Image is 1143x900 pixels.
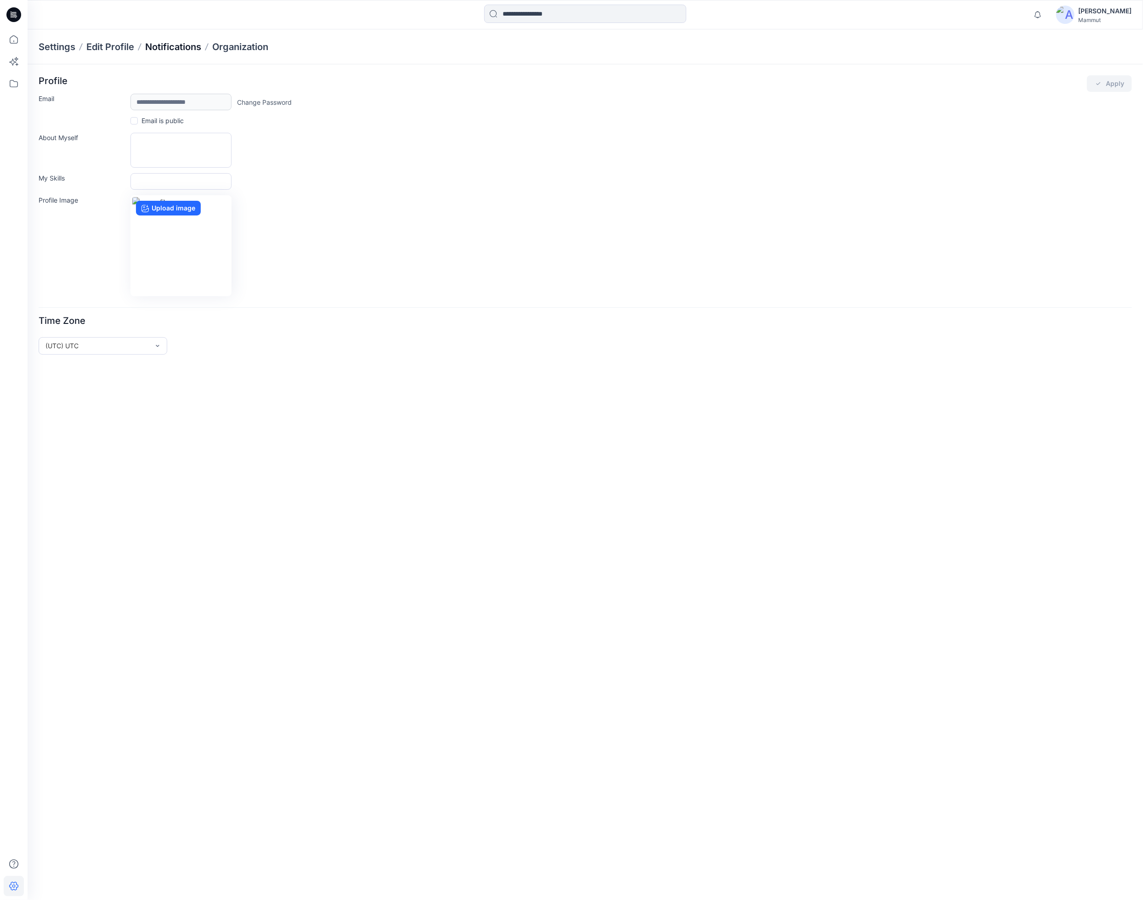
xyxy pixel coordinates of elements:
[39,195,125,293] label: Profile Image
[1056,6,1075,24] img: avatar
[39,75,68,92] p: Profile
[39,40,75,53] p: Settings
[132,197,230,294] img: no-profile.png
[212,40,268,53] a: Organization
[237,97,292,107] a: Change Password
[1078,6,1132,17] div: [PERSON_NAME]
[141,116,184,125] p: Email is public
[86,40,134,53] a: Edit Profile
[39,133,125,164] label: About Myself
[145,40,201,53] a: Notifications
[39,94,125,107] label: Email
[39,315,85,332] p: Time Zone
[45,341,149,351] div: (UTC) UTC
[39,173,125,186] label: My Skills
[136,201,201,215] label: Upload image
[1078,17,1132,23] div: Mammut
